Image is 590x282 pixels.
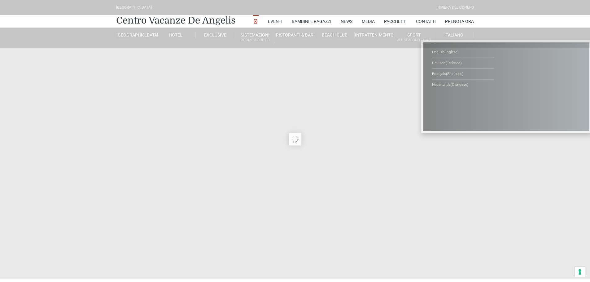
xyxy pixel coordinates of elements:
[446,61,462,65] span: Tedesco
[196,32,235,38] a: Exclusive
[432,50,444,54] span: English
[341,15,352,28] a: News
[461,61,462,65] span: )
[432,61,446,65] span: Deutsch
[116,14,236,27] a: Centro Vacanze De Angelis
[116,32,156,38] a: [GEOGRAPHIC_DATA]
[451,82,452,87] span: (
[444,50,459,54] span: Inglese
[394,37,434,43] small: All Season Tennis
[432,69,494,80] a: Français(Francese)
[116,5,152,11] div: [GEOGRAPHIC_DATA]
[444,50,446,54] span: (
[457,50,459,54] span: )
[384,15,407,28] a: Pacchetti
[156,32,195,38] a: Hotel
[394,32,434,44] a: SportAll Season Tennis
[432,82,451,87] span: Nederlands
[432,72,446,76] span: Français
[446,61,447,65] span: (
[355,32,394,38] a: Intrattenimento
[432,47,494,58] a: English(Inglese)
[315,32,355,38] a: Beach Club
[416,15,436,28] a: Contatti
[268,15,282,28] a: Eventi
[235,32,275,44] a: SistemazioniRooms & Suites
[467,82,468,87] span: )
[434,32,474,38] a: Italiano
[575,267,585,277] button: Le tue preferenze relative al consenso per le tecnologie di tracciamento
[445,15,474,28] a: Prenota Ora
[275,32,315,38] a: Ristoranti & Bar
[451,82,468,87] span: Olandese
[446,72,463,76] span: Francese
[462,72,463,76] span: )
[292,15,331,28] a: Bambini e Ragazzi
[362,15,375,28] a: Media
[438,5,474,11] div: Riviera Del Conero
[446,72,447,76] span: (
[432,80,494,90] a: Nederlands(Olandese)
[235,37,275,43] small: Rooms & Suites
[432,58,494,69] a: Deutsch(Tedesco)
[444,33,463,37] span: Italiano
